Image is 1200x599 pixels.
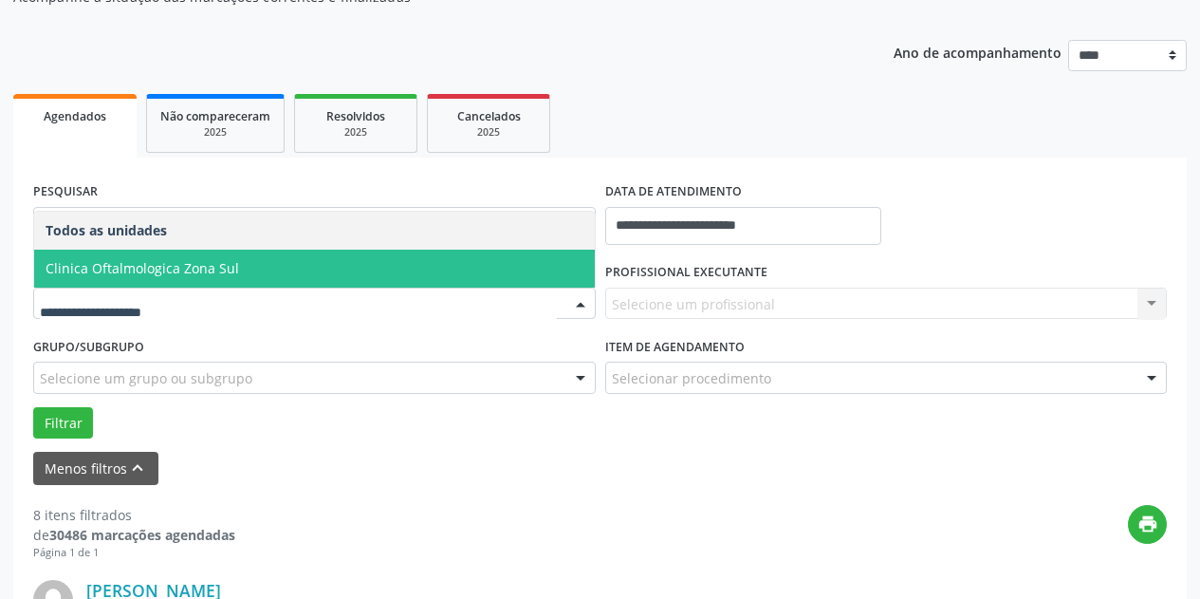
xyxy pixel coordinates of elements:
[1128,505,1167,544] button: print
[894,40,1062,64] p: Ano de acompanhamento
[605,258,767,288] label: PROFISSIONAL EXECUTANTE
[326,108,385,124] span: Resolvidos
[160,108,270,124] span: Não compareceram
[33,525,235,545] div: de
[44,108,106,124] span: Agendados
[33,178,98,207] label: PESQUISAR
[457,108,521,124] span: Cancelados
[127,458,148,478] i: keyboard_arrow_up
[46,259,239,277] span: Clinica Oftalmologica Zona Sul
[605,178,742,207] label: DATA DE ATENDIMENTO
[49,526,235,544] strong: 30486 marcações agendadas
[160,125,270,140] div: 2025
[33,407,93,440] button: Filtrar
[308,125,403,140] div: 2025
[33,332,144,362] label: Grupo/Subgrupo
[441,125,536,140] div: 2025
[46,221,167,239] span: Todos as unidades
[33,452,158,485] button: Menos filtroskeyboard_arrow_up
[33,545,235,561] div: Página 1 de 1
[605,332,745,362] label: Item de agendamento
[40,368,252,388] span: Selecione um grupo ou subgrupo
[33,505,235,525] div: 8 itens filtrados
[1137,514,1158,534] i: print
[612,368,771,388] span: Selecionar procedimento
